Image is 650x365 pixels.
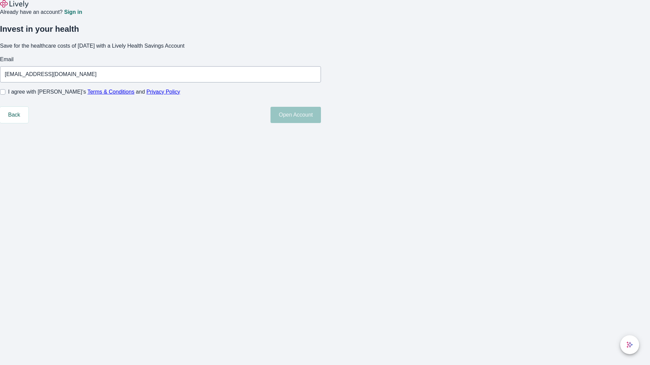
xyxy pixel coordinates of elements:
button: chat [620,335,639,354]
a: Terms & Conditions [87,89,134,95]
a: Privacy Policy [147,89,180,95]
span: I agree with [PERSON_NAME]’s and [8,88,180,96]
svg: Lively AI Assistant [626,341,633,348]
a: Sign in [64,9,82,15]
